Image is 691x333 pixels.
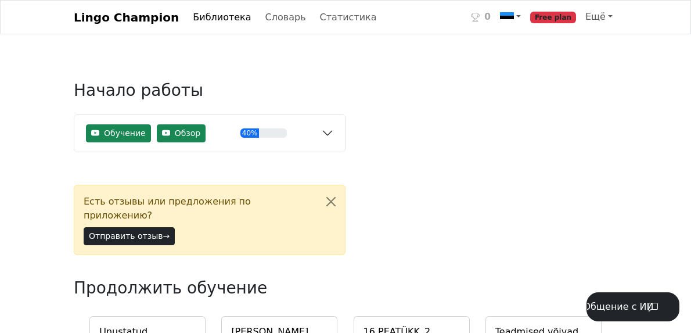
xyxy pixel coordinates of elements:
a: Lingo Champion [74,6,179,29]
button: Отправить отзыв→ [84,227,175,245]
button: ОбучениеОбзор40% [74,115,345,152]
span: Есть отзывы или предложения по приложению? [84,195,312,223]
h3: Начало работы [74,81,345,110]
span: Обзор [175,127,201,139]
span: 0 [484,10,491,24]
h3: Продолжить обучение [74,278,480,298]
button: Обучение [86,124,151,142]
a: Статистика [315,6,382,29]
a: Библиотека [188,6,255,29]
span: Free plan [530,12,576,23]
button: Общение с ИИ [586,292,679,321]
button: Обзор [157,124,206,142]
a: Ещё [581,5,617,28]
div: 40% [240,128,259,138]
img: ee.svg [500,10,514,24]
button: Close alert [317,185,345,218]
a: Free plan [526,5,581,29]
div: Общение с ИИ [584,300,654,314]
span: Обучение [104,127,146,139]
a: Словарь [261,6,311,29]
a: 0 [466,5,495,29]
